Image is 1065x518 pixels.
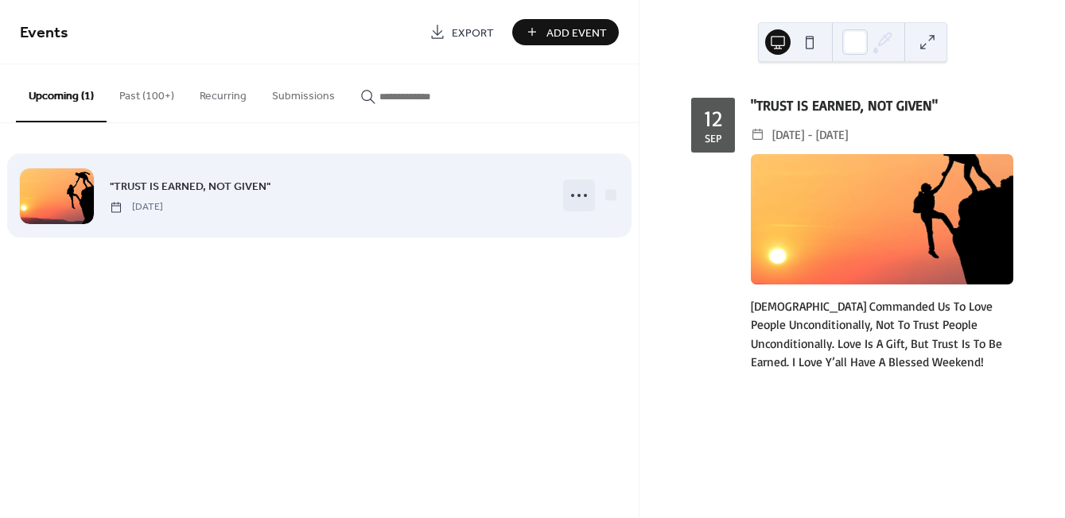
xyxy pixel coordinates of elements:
[751,95,1013,115] div: "TRUST IS EARNED, NOT GIVEN"
[452,25,494,41] span: Export
[110,200,163,215] span: [DATE]
[772,124,848,145] span: [DATE] - [DATE]
[20,17,68,48] span: Events
[704,107,722,129] div: 12
[751,297,1013,370] div: [DEMOGRAPHIC_DATA] Commanded Us To Love People Unconditionally, Not To Trust People Unconditional...
[110,179,270,195] span: "TRUST IS EARNED, NOT GIVEN"
[751,124,765,145] div: ​
[107,64,187,121] button: Past (100+)
[110,177,270,195] a: "TRUST IS EARNED, NOT GIVEN"
[512,19,619,45] button: Add Event
[546,25,607,41] span: Add Event
[418,19,506,45] a: Export
[187,64,259,121] button: Recurring
[259,64,348,121] button: Submissions
[16,64,107,122] button: Upcoming (1)
[705,133,721,144] div: Sep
